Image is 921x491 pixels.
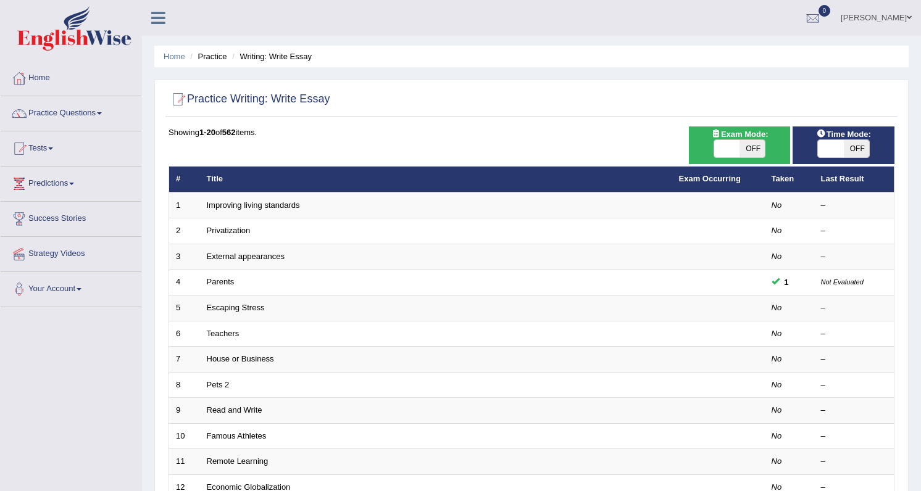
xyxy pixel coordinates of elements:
b: 1-20 [199,128,215,137]
em: No [772,431,782,440]
a: Tests [1,131,141,162]
th: Last Result [814,167,894,192]
em: No [772,226,782,235]
div: Show exams occurring in exams [689,126,791,164]
div: – [821,456,888,468]
a: Remote Learning [207,456,269,466]
div: – [821,200,888,212]
td: 3 [169,244,200,270]
li: Practice [187,51,227,62]
td: 10 [169,423,200,449]
a: Famous Athletes [207,431,267,440]
em: No [772,456,782,466]
span: You can still take this question [780,276,794,289]
td: 8 [169,372,200,398]
a: Escaping Stress [207,303,265,312]
div: – [821,251,888,263]
small: Not Evaluated [821,278,864,286]
a: Home [164,52,185,61]
td: 6 [169,321,200,347]
a: Read and Write [207,405,262,415]
span: Exam Mode: [706,128,773,141]
a: External appearances [207,252,285,261]
a: Predictions [1,167,141,197]
em: No [772,380,782,389]
a: Parents [207,277,235,286]
div: Showing of items. [169,126,894,138]
h2: Practice Writing: Write Essay [169,90,330,109]
li: Writing: Write Essay [229,51,312,62]
em: No [772,405,782,415]
a: Strategy Videos [1,237,141,268]
a: Teachers [207,329,240,338]
div: – [821,328,888,340]
div: – [821,225,888,237]
em: No [772,252,782,261]
a: Privatization [207,226,251,235]
div: – [821,379,888,391]
a: Success Stories [1,202,141,233]
th: Title [200,167,672,192]
a: Your Account [1,272,141,303]
div: – [821,431,888,442]
em: No [772,329,782,338]
td: 4 [169,270,200,295]
td: 7 [169,347,200,373]
div: – [821,302,888,314]
a: Improving living standards [207,200,300,210]
em: No [772,354,782,363]
a: House or Business [207,354,274,363]
div: – [821,353,888,365]
em: No [772,200,782,210]
th: Taken [765,167,814,192]
a: Home [1,61,141,92]
span: OFF [740,140,765,157]
a: Practice Questions [1,96,141,127]
b: 562 [222,128,236,137]
em: No [772,303,782,312]
a: Exam Occurring [679,174,741,183]
td: 9 [169,398,200,424]
span: 0 [819,5,831,17]
div: – [821,405,888,416]
td: 2 [169,218,200,244]
span: OFF [844,140,870,157]
span: Time Mode: [812,128,876,141]
td: 11 [169,449,200,475]
td: 1 [169,192,200,218]
th: # [169,167,200,192]
a: Pets 2 [207,380,230,389]
td: 5 [169,295,200,321]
